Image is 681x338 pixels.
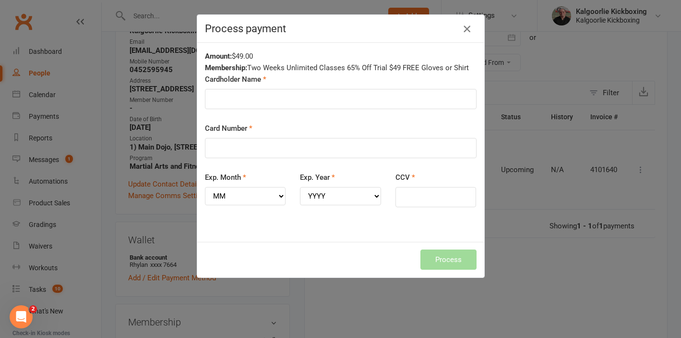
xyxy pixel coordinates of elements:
[300,172,335,183] label: Exp. Year
[205,50,477,62] div: $49.00
[10,305,33,328] iframe: Intercom live chat
[29,305,37,313] span: 2
[205,62,477,74] div: Two Weeks Unlimited Classes 65% Off Trial $49 FREE Gloves or Shirt
[205,74,266,85] label: Cardholder Name
[205,63,247,72] strong: Membership:
[459,21,475,37] button: Close
[205,123,252,134] label: Card Number
[205,172,246,183] label: Exp. Month
[395,172,415,183] label: CCV
[205,52,232,61] strong: Amount:
[205,23,477,35] h4: Process payment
